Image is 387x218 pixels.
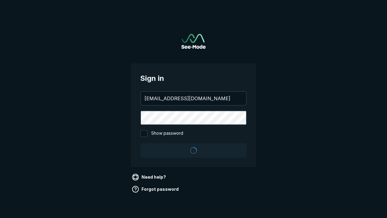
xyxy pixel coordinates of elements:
input: your@email.com [141,92,246,105]
a: Go to sign in [181,34,206,49]
a: Forgot password [131,184,181,194]
span: Sign in [140,73,247,84]
img: See-Mode Logo [181,34,206,49]
span: Show password [151,130,183,137]
a: Need help? [131,172,168,182]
